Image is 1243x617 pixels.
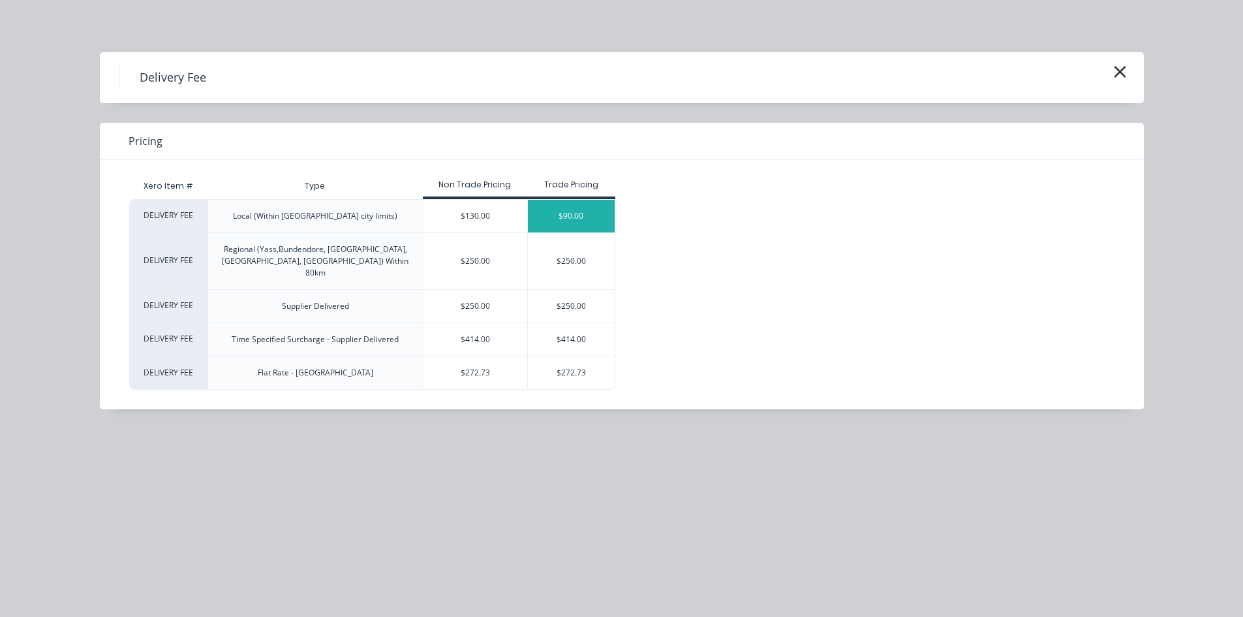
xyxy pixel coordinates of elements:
div: DELIVERY FEE [129,232,207,289]
div: Regional (Yass,Bundendore, [GEOGRAPHIC_DATA], [GEOGRAPHIC_DATA], [GEOGRAPHIC_DATA]) Within 80km [219,244,412,279]
div: DELIVERY FEE [129,356,207,390]
div: $130.00 [423,200,528,232]
div: $414.00 [528,323,615,356]
div: Flat Rate - [GEOGRAPHIC_DATA] [258,367,373,379]
div: $272.73 [423,356,528,389]
div: $250.00 [423,233,528,289]
div: DELIVERY FEE [129,199,207,232]
div: DELIVERY FEE [129,289,207,323]
div: Non Trade Pricing [423,179,528,191]
div: $250.00 [528,290,615,323]
h4: Delivery Fee [119,65,226,90]
div: Xero Item # [129,173,207,199]
div: DELIVERY FEE [129,323,207,356]
div: Supplier Delivered [282,300,349,312]
div: $414.00 [423,323,528,356]
div: $250.00 [528,233,615,289]
div: Local (Within [GEOGRAPHIC_DATA] city limits) [233,210,397,222]
div: $90.00 [528,200,615,232]
div: $272.73 [528,356,615,389]
span: Pricing [129,133,162,149]
div: Time Specified Surcharge - Supplier Delivered [232,334,399,345]
div: Trade Pricing [527,179,615,191]
div: $250.00 [423,290,528,323]
div: Type [294,170,335,202]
